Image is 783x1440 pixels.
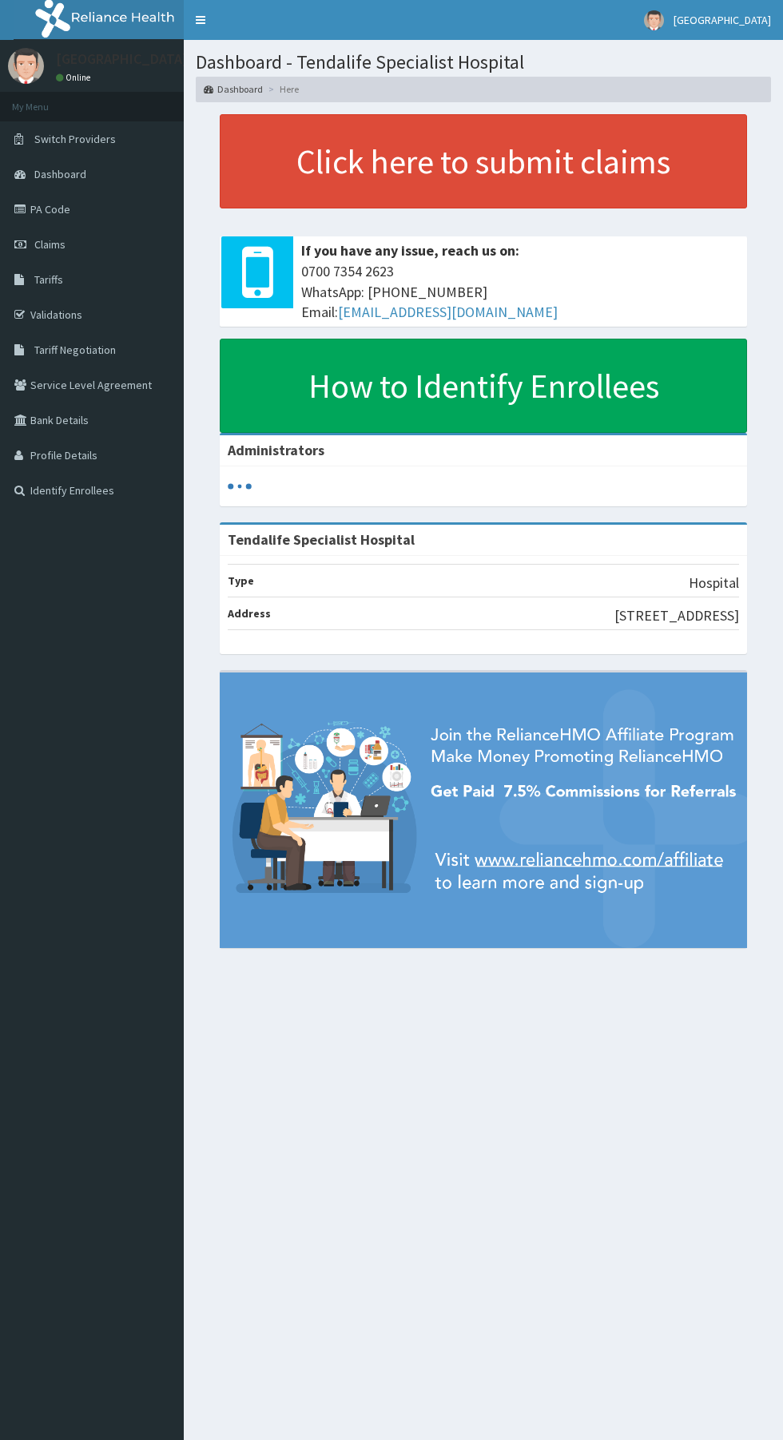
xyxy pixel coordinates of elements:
span: 0700 7354 2623 WhatsApp: [PHONE_NUMBER] Email: [301,261,739,323]
span: Claims [34,237,66,252]
a: Dashboard [204,82,263,96]
img: provider-team-banner.png [220,672,747,948]
a: [EMAIL_ADDRESS][DOMAIN_NAME] [338,303,558,321]
a: Online [56,72,94,83]
svg: audio-loading [228,474,252,498]
span: [GEOGRAPHIC_DATA] [674,13,771,27]
span: Dashboard [34,167,86,181]
span: Switch Providers [34,132,116,146]
span: Tariffs [34,272,63,287]
b: Address [228,606,271,621]
img: User Image [644,10,664,30]
span: Tariff Negotiation [34,343,116,357]
p: [STREET_ADDRESS] [614,605,739,626]
b: Type [228,573,254,588]
strong: Tendalife Specialist Hospital [228,530,415,549]
b: If you have any issue, reach us on: [301,241,519,260]
h1: Dashboard - Tendalife Specialist Hospital [196,52,771,73]
a: How to Identify Enrollees [220,339,747,433]
p: Hospital [689,573,739,593]
p: [GEOGRAPHIC_DATA] [56,52,188,66]
a: Click here to submit claims [220,114,747,208]
b: Administrators [228,441,324,459]
li: Here [264,82,299,96]
img: User Image [8,48,44,84]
